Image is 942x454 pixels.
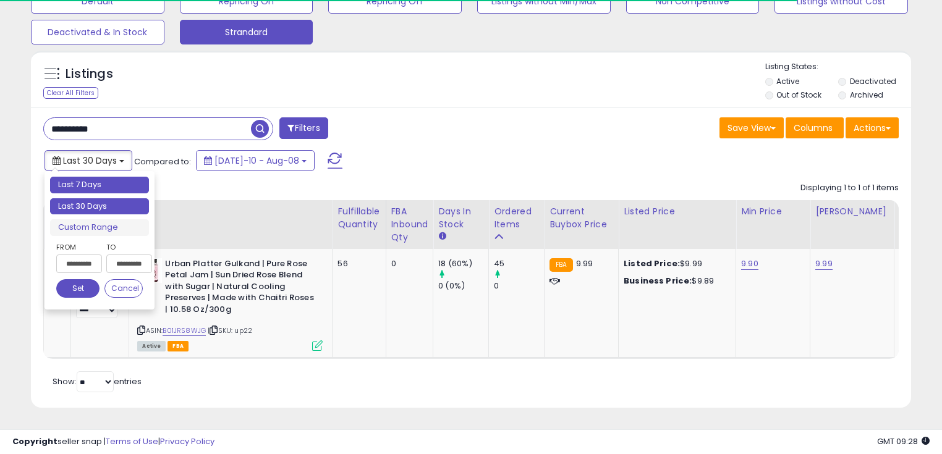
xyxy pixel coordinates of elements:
a: 9.99 [815,258,833,270]
span: Columns [794,122,833,134]
div: seller snap | | [12,436,214,448]
span: Show: entries [53,376,142,387]
b: Urban Platter Gulkand | Pure Rose Petal Jam | Sun Dried Rose Blend with Sugar | Natural Cooling P... [165,258,315,319]
span: | SKU: up22 [208,326,252,335]
label: To [106,241,143,253]
div: 0 [494,280,544,292]
small: Days In Stock. [438,231,446,242]
a: B01JRS8WJG [163,326,206,336]
div: Ordered Items [494,205,539,231]
button: Deactivated & In Stock [31,20,164,44]
span: FBA [168,341,189,351]
strong: Copyright [12,435,57,447]
span: 2025-09-8 09:28 GMT [877,435,930,447]
button: Last 30 Days [45,150,132,171]
span: Compared to: [134,156,191,167]
div: 0 (0%) [438,280,488,292]
div: [PERSON_NAME] [815,205,889,218]
div: Clear All Filters [43,87,98,99]
div: 0 [391,258,424,269]
div: $9.99 [624,258,726,269]
label: Out of Stock [776,90,821,100]
b: Business Price: [624,275,692,287]
span: Last 30 Days [63,154,117,167]
b: Listed Price: [624,258,680,269]
label: Active [776,76,799,86]
div: ASIN: [137,258,323,350]
div: $9.89 [624,275,726,287]
div: 18 (60%) [438,258,488,269]
div: Min Price [741,205,805,218]
small: FBA [549,258,572,272]
div: 56 [337,258,376,269]
button: Columns [786,117,844,138]
label: Archived [850,90,883,100]
span: 9.99 [576,258,593,269]
div: Fulfillable Quantity [337,205,380,231]
li: Custom Range [50,219,149,236]
div: Current Buybox Price [549,205,613,231]
div: Listed Price [624,205,731,218]
button: Actions [846,117,899,138]
span: [DATE]-10 - Aug-08 [214,154,299,167]
button: Filters [279,117,328,139]
button: Save View [719,117,784,138]
button: [DATE]-10 - Aug-08 [196,150,315,171]
button: Strandard [180,20,313,44]
div: Title [134,205,327,218]
div: Days In Stock [438,205,483,231]
label: Deactivated [850,76,896,86]
p: Listing States: [765,61,912,73]
li: Last 30 Days [50,198,149,215]
div: Displaying 1 to 1 of 1 items [800,182,899,194]
div: FBA inbound Qty [391,205,428,244]
h5: Listings [66,65,113,83]
a: Privacy Policy [160,435,214,447]
a: 9.90 [741,258,758,270]
label: From [56,241,100,253]
div: 45 [494,258,544,269]
button: Cancel [104,279,143,298]
li: Last 7 Days [50,177,149,193]
span: All listings currently available for purchase on Amazon [137,341,166,351]
button: Set [56,279,100,298]
a: Terms of Use [106,435,158,447]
